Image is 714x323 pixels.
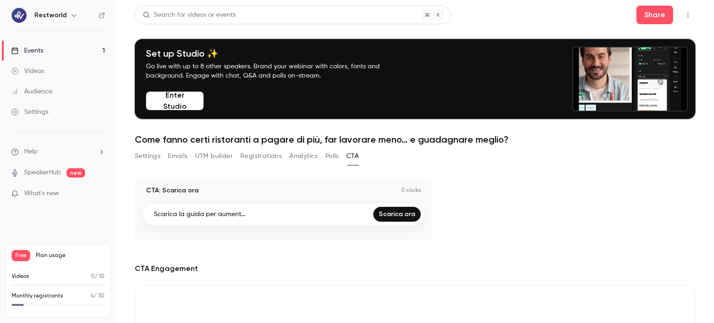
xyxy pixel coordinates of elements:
[143,10,236,20] div: Search for videos or events
[11,107,48,117] div: Settings
[66,168,85,178] span: new
[289,149,318,164] button: Analytics
[34,11,66,20] h6: Restworld
[94,190,105,198] iframe: Noticeable Trigger
[11,147,105,157] li: help-dropdown-opener
[135,149,160,164] button: Settings
[11,87,53,96] div: Audience
[91,272,105,281] p: / 10
[11,46,43,55] div: Events
[12,292,63,300] p: Monthly registrants
[12,250,30,261] span: Free
[240,149,282,164] button: Registrations
[91,274,95,279] span: 0
[135,263,198,274] p: CTA Engagement
[146,62,402,80] p: Go live with up to 8 other speakers. Brand your webinar with colors, fonts and background. Engage...
[11,66,44,76] div: Videos
[154,210,245,219] p: Scarica la guida per aument...
[24,189,59,198] span: What's new
[24,147,38,157] span: Help
[346,149,359,164] button: CTA
[636,6,673,24] button: Share
[373,207,421,222] a: Scarica ora
[91,293,94,299] span: 4
[195,149,233,164] button: UTM builder
[325,149,339,164] button: Polls
[146,186,198,195] p: CTA: Scarica ora
[146,48,402,59] h4: Set up Studio ✨
[135,134,695,145] h1: Come fanno certi ristoranti a pagare di più, far lavorare meno… e guadagnare meglio?
[12,8,26,23] img: Restworld
[12,272,29,281] p: Videos
[146,92,204,110] button: Enter Studio
[168,149,187,164] button: Emails
[91,292,105,300] p: / 30
[24,168,61,178] a: SpeakerHub
[36,252,105,259] span: Plan usage
[401,187,421,194] p: 0 clicks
